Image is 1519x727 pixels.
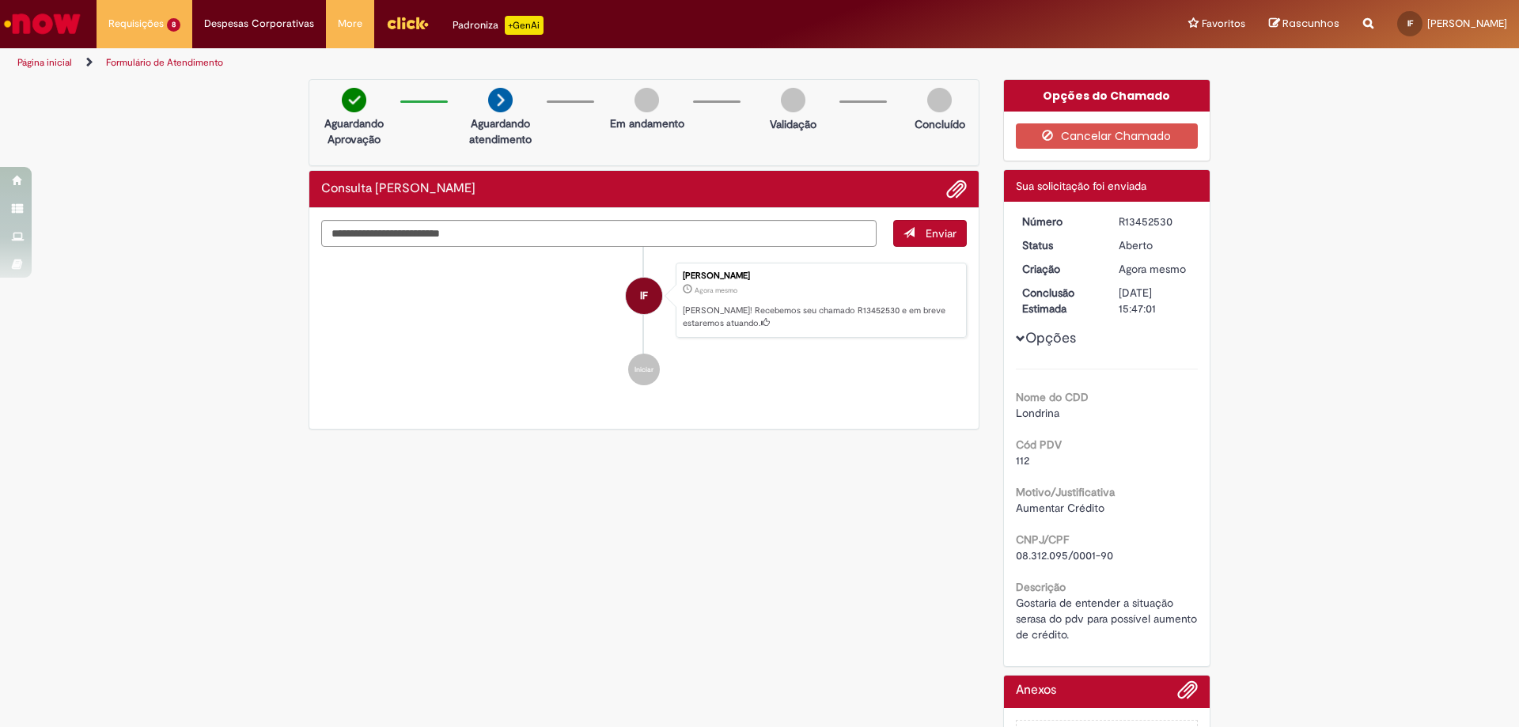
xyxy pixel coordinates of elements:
[1119,262,1186,276] time: 27/08/2025 13:46:58
[342,88,366,112] img: check-circle-green.png
[453,16,544,35] div: Padroniza
[926,226,956,240] span: Enviar
[946,179,967,199] button: Adicionar anexos
[1004,80,1210,112] div: Opções do Chamado
[321,247,967,402] ul: Histórico de tíquete
[770,116,816,132] p: Validação
[1016,596,1200,642] span: Gostaria de entender a situação serasa do pdv para possível aumento de crédito.
[1119,262,1186,276] span: Agora mesmo
[386,11,429,35] img: click_logo_yellow_360x200.png
[1016,548,1113,562] span: 08.312.095/0001-90
[1407,18,1413,28] span: IF
[12,48,1001,78] ul: Trilhas de página
[695,286,737,295] time: 27/08/2025 13:46:58
[927,88,952,112] img: img-circle-grey.png
[610,115,684,131] p: Em andamento
[695,286,737,295] span: Agora mesmo
[1016,580,1066,594] b: Descrição
[626,278,662,314] div: Igor Polonio Fonseca
[683,271,958,281] div: [PERSON_NAME]
[1016,437,1062,452] b: Cód PDV
[1010,285,1108,316] dt: Conclusão Estimada
[1016,406,1059,420] span: Londrina
[321,220,877,247] textarea: Digite sua mensagem aqui...
[1016,390,1089,404] b: Nome do CDD
[2,8,83,40] img: ServiceNow
[505,16,544,35] p: +GenAi
[488,88,513,112] img: arrow-next.png
[17,56,72,69] a: Página inicial
[683,305,958,329] p: [PERSON_NAME]! Recebemos seu chamado R13452530 e em breve estaremos atuando.
[1427,17,1507,30] span: [PERSON_NAME]
[781,88,805,112] img: img-circle-grey.png
[1269,17,1339,32] a: Rascunhos
[1010,214,1108,229] dt: Número
[634,88,659,112] img: img-circle-grey.png
[106,56,223,69] a: Formulário de Atendimento
[321,182,475,196] h2: Consulta Serasa Histórico de tíquete
[462,115,539,147] p: Aguardando atendimento
[640,277,648,315] span: IF
[108,16,164,32] span: Requisições
[204,16,314,32] span: Despesas Corporativas
[1010,261,1108,277] dt: Criação
[893,220,967,247] button: Enviar
[1119,237,1192,253] div: Aberto
[1177,680,1198,708] button: Adicionar anexos
[1282,16,1339,31] span: Rascunhos
[1202,16,1245,32] span: Favoritos
[1119,214,1192,229] div: R13452530
[167,18,180,32] span: 8
[338,16,362,32] span: More
[1016,501,1104,515] span: Aumentar Crédito
[1016,485,1115,499] b: Motivo/Justificativa
[1016,179,1146,193] span: Sua solicitação foi enviada
[1016,123,1199,149] button: Cancelar Chamado
[1119,261,1192,277] div: 27/08/2025 13:46:58
[1016,683,1056,698] h2: Anexos
[321,263,967,339] li: Igor Polonio Fonseca
[1119,285,1192,316] div: [DATE] 15:47:01
[316,115,392,147] p: Aguardando Aprovação
[1010,237,1108,253] dt: Status
[1016,532,1069,547] b: CNPJ/CPF
[915,116,965,132] p: Concluído
[1016,453,1029,468] span: 112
